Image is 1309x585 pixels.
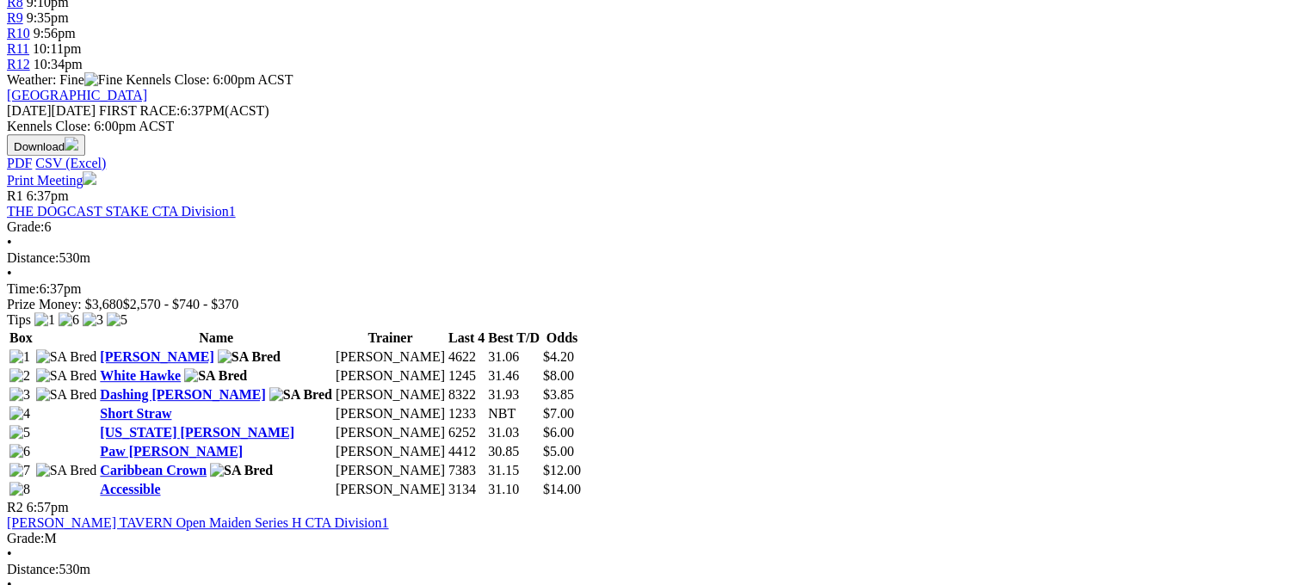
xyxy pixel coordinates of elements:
span: 6:37pm [27,188,69,203]
span: R2 [7,500,23,514]
img: 5 [9,425,30,440]
span: • [7,235,12,249]
div: 6 [7,219,1302,235]
span: $2,570 - $740 - $370 [123,297,239,311]
img: SA Bred [210,463,273,478]
img: 3 [83,312,103,328]
img: download.svg [65,137,78,151]
div: Download [7,156,1302,171]
td: [PERSON_NAME] [335,405,446,422]
span: $14.00 [543,482,581,496]
img: SA Bred [36,368,97,384]
td: 4412 [448,443,485,460]
td: [PERSON_NAME] [335,348,446,366]
th: Last 4 [448,329,485,347]
img: 8 [9,482,30,497]
span: • [7,266,12,280]
span: • [7,546,12,561]
div: 530m [7,562,1302,577]
img: 5 [107,312,127,328]
a: R9 [7,10,23,25]
div: 530m [7,250,1302,266]
a: [GEOGRAPHIC_DATA] [7,88,147,102]
span: Box [9,330,33,345]
a: R10 [7,26,30,40]
img: Fine [84,72,122,88]
span: $3.85 [543,387,574,402]
img: 3 [9,387,30,403]
td: 31.06 [487,348,540,366]
span: $8.00 [543,368,574,383]
span: 10:34pm [34,57,83,71]
a: Caribbean Crown [100,463,207,477]
img: SA Bred [269,387,332,403]
td: 8322 [448,386,485,403]
td: [PERSON_NAME] [335,386,446,403]
span: Distance: [7,250,59,265]
td: 31.03 [487,424,540,441]
img: SA Bred [36,463,97,478]
td: [PERSON_NAME] [335,462,446,479]
a: [PERSON_NAME] [100,349,213,364]
th: Name [99,329,333,347]
td: 31.15 [487,462,540,479]
td: [PERSON_NAME] [335,367,446,385]
div: 6:37pm [7,281,1302,297]
span: FIRST RACE: [99,103,180,118]
div: M [7,531,1302,546]
img: SA Bred [184,368,247,384]
span: Grade: [7,219,45,234]
span: $5.00 [543,444,574,459]
span: $12.00 [543,463,581,477]
a: Print Meeting [7,173,96,188]
span: Tips [7,312,31,327]
a: Dashing [PERSON_NAME] [100,387,265,402]
div: Kennels Close: 6:00pm ACST [7,119,1302,134]
button: Download [7,134,85,156]
span: R1 [7,188,23,203]
img: SA Bred [36,349,97,365]
td: 4622 [448,348,485,366]
td: [PERSON_NAME] [335,424,446,441]
a: THE DOGCAST STAKE CTA Division1 [7,204,236,219]
img: 1 [9,349,30,365]
span: Distance: [7,562,59,576]
img: 1 [34,312,55,328]
th: Trainer [335,329,446,347]
td: 1245 [448,367,485,385]
span: 6:37PM(ACST) [99,103,269,118]
span: $4.20 [543,349,574,364]
span: Grade: [7,531,45,545]
span: 9:35pm [27,10,69,25]
a: White Hawke [100,368,181,383]
a: R12 [7,57,30,71]
img: SA Bred [218,349,281,365]
img: printer.svg [83,171,96,185]
td: [PERSON_NAME] [335,443,446,460]
span: Weather: Fine [7,72,126,87]
td: 31.10 [487,481,540,498]
span: $7.00 [543,406,574,421]
td: 31.46 [487,367,540,385]
a: CSV (Excel) [35,156,106,170]
td: 6252 [448,424,485,441]
span: 10:11pm [33,41,81,56]
a: Accessible [100,482,160,496]
img: 4 [9,406,30,422]
span: [DATE] [7,103,52,118]
a: R11 [7,41,29,56]
a: PDF [7,156,32,170]
th: Best T/D [487,329,540,347]
img: 6 [9,444,30,459]
span: Time: [7,281,40,296]
th: Odds [542,329,582,347]
div: Prize Money: $3,680 [7,297,1302,312]
span: $6.00 [543,425,574,440]
a: [PERSON_NAME] TAVERN Open Maiden Series H CTA Division1 [7,515,389,530]
td: 31.93 [487,386,540,403]
a: [US_STATE] [PERSON_NAME] [100,425,294,440]
img: 7 [9,463,30,478]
